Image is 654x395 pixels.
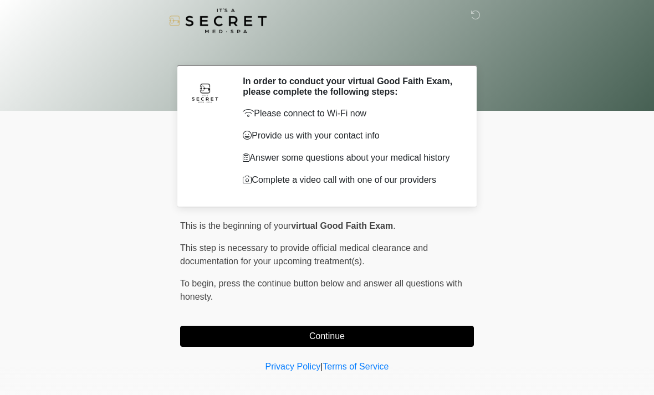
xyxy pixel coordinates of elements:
span: . [393,221,395,230]
h2: In order to conduct your virtual Good Faith Exam, please complete the following steps: [243,76,457,97]
p: Provide us with your contact info [243,129,457,142]
img: Agent Avatar [188,76,222,109]
button: Continue [180,326,474,347]
p: Complete a video call with one of our providers [243,173,457,187]
a: Terms of Service [323,362,389,371]
span: To begin, [180,279,218,288]
span: press the continue button below and answer all questions with honesty. [180,279,462,301]
p: Answer some questions about your medical history [243,151,457,165]
span: This is the beginning of your [180,221,291,230]
p: Please connect to Wi-Fi now [243,107,457,120]
span: This step is necessary to provide official medical clearance and documentation for your upcoming ... [180,243,428,266]
h1: ‎ ‎ [172,40,482,60]
a: Privacy Policy [265,362,321,371]
img: It's A Secret Med Spa Logo [169,8,267,33]
strong: virtual Good Faith Exam [291,221,393,230]
a: | [320,362,323,371]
